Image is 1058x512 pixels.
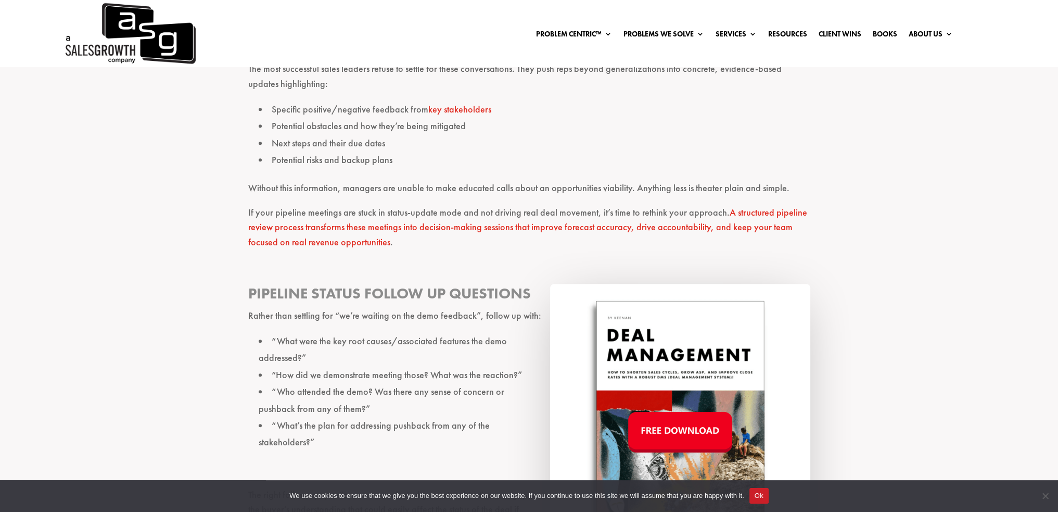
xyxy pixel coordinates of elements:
[248,205,810,259] p: If your pipeline meetings are stuck in status-update mode and not driving real deal movement, it’...
[716,30,757,42] a: Services
[248,61,810,101] p: The most successful sales leaders refuse to settle for these conversations. They push reps beyond...
[873,30,897,42] a: Books
[259,118,810,134] li: Potential obstacles and how they’re being mitigated
[248,308,810,333] p: Rather than settling for “we’re waiting on the demo feedback”, follow up with:
[259,417,810,451] li: “What’s the plan for addressing pushback from any of the stakeholders?”
[259,383,810,417] li: “Who attended the demo? Was there any sense of concern or pushback from any of them?”
[289,491,744,501] span: We use cookies to ensure that we give you the best experience on our website. If you continue to ...
[909,30,953,42] a: About Us
[768,30,807,42] a: Resources
[623,30,704,42] a: Problems We Solve
[536,30,612,42] a: Problem Centric™
[749,488,769,504] button: Ok
[819,30,861,42] a: Client Wins
[1040,491,1050,501] span: No
[259,101,810,118] li: Specific positive/negative feedback from
[428,103,491,115] a: key stakeholders
[259,135,810,152] li: Next steps and their due dates
[259,367,810,383] li: “How did we demonstrate meeting those? What was the reaction?”
[248,284,810,308] h3: Pipeline Status Follow Up Questions
[248,206,807,248] a: A structured pipeline review process transforms these meetings into decision-making sessions that...
[259,152,810,168] li: Potential risks and backup plans
[248,181,810,205] p: Without this information, managers are unable to make educated calls about an opportunities viabi...
[259,333,810,367] li: “What were the key root causes/associated features the demo addressed?”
